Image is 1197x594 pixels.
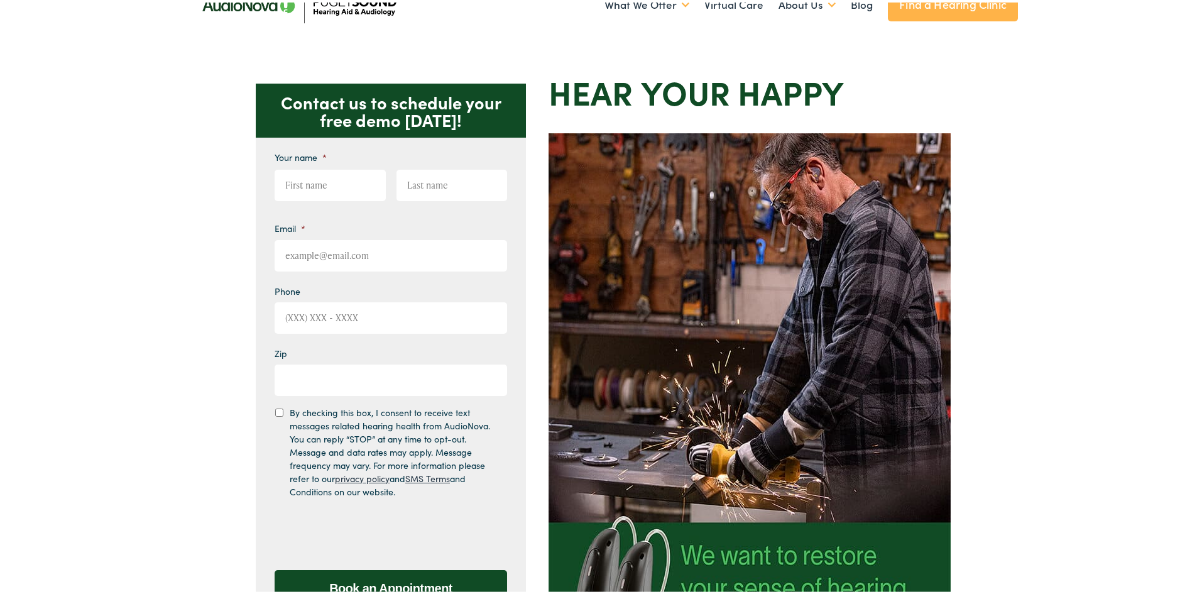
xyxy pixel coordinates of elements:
strong: your Happy [641,66,844,112]
label: Email [275,220,305,231]
label: Your name [275,149,327,160]
a: SMS Terms [405,470,450,482]
iframe: reCAPTCHA [275,506,466,555]
input: First name [275,167,386,199]
input: example@email.com [275,238,507,269]
label: Zip [275,345,287,356]
input: Last name [396,167,508,199]
label: Phone [275,283,300,294]
label: By checking this box, I consent to receive text messages related hearing health from AudioNova. Y... [290,404,496,496]
p: Contact us to schedule your free demo [DATE]! [256,81,526,135]
strong: Hear [549,66,633,112]
input: (XXX) XXX - XXXX [275,300,507,331]
a: privacy policy [335,470,390,482]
